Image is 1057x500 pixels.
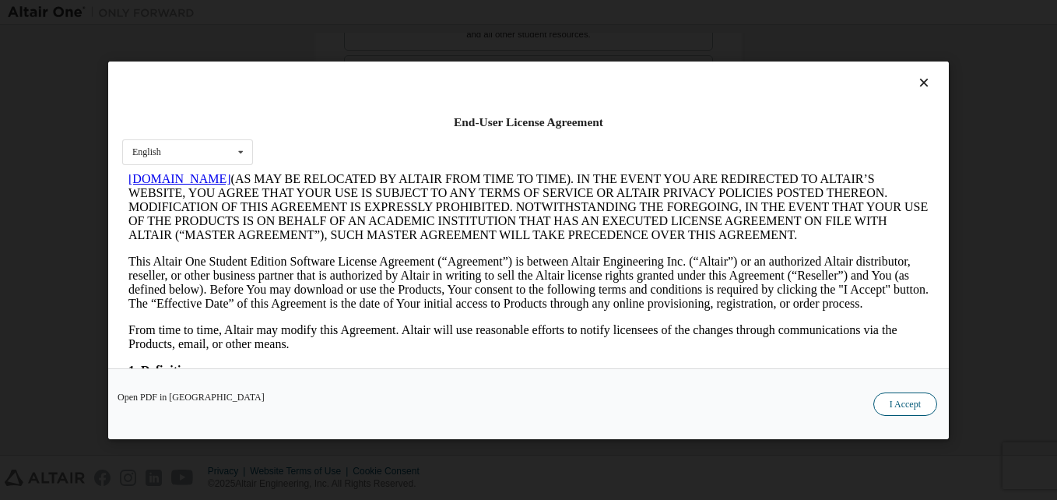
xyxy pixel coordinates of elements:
button: I Accept [873,392,937,415]
div: End-User License Agreement [122,114,935,130]
p: . [6,189,806,203]
p: This Altair One Student Edition Software License Agreement (“Agreement”) is between Altair Engine... [6,80,806,136]
a: Open PDF in [GEOGRAPHIC_DATA] [118,392,265,401]
p: (a) “Altair Privacy Policy” or “Altair Privacy Policies”. The current Altair privacy policy refer... [6,216,806,244]
div: English [132,147,161,157]
strong: 1. [6,189,16,202]
strong: Definitions [19,189,77,202]
p: From time to time, Altair may modify this Agreement. Altair will use reasonable efforts to notify... [6,149,806,177]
